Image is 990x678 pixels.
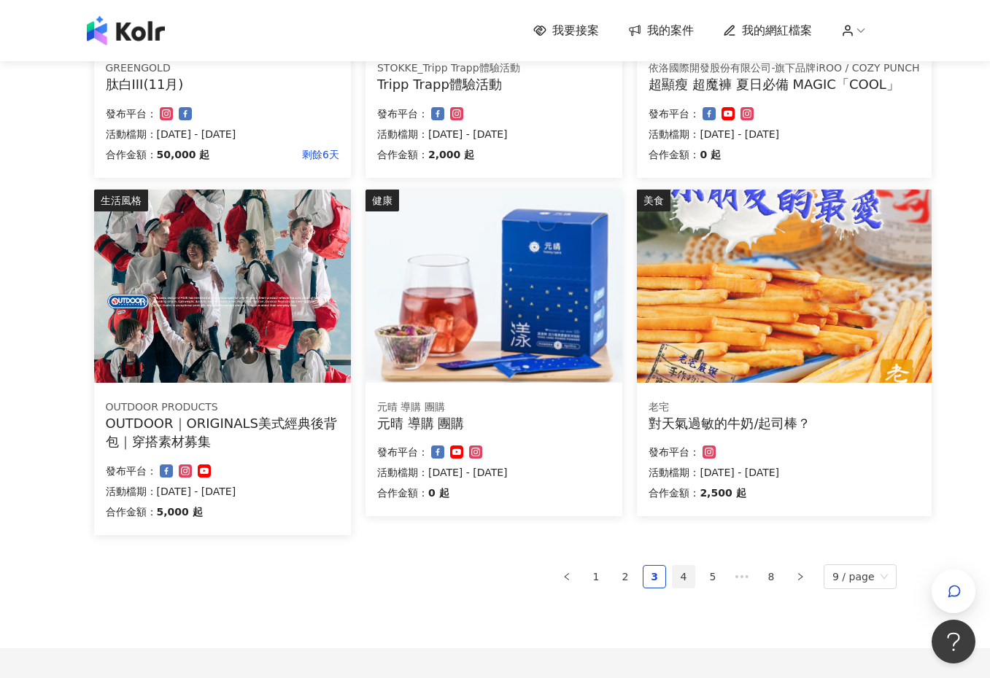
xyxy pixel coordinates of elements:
span: 我的網紅檔案 [742,23,812,39]
li: 1 [584,565,608,588]
button: right [789,565,812,588]
a: 我的案件 [628,23,694,39]
p: 5,000 起 [157,503,203,521]
p: 發布平台： [649,105,700,122]
p: 活動檔期：[DATE] - [DATE] [377,125,611,143]
p: 0 起 [428,484,449,502]
span: left [562,572,571,581]
p: 50,000 起 [157,146,210,163]
a: 我要接案 [533,23,599,39]
div: Page Size [824,564,897,589]
p: 2,500 起 [700,484,746,502]
p: 合作金額： [377,484,428,502]
li: 5 [701,565,724,588]
li: Next 5 Pages [730,565,754,588]
img: 【OUTDOOR】ORIGINALS美式經典後背包M [94,190,351,383]
li: 8 [759,565,783,588]
a: 我的網紅檔案 [723,23,812,39]
p: 合作金額： [377,146,428,163]
p: 發布平台： [106,462,157,480]
span: 9 / page [832,565,888,588]
p: 發布平台： [106,105,157,122]
iframe: Help Scout Beacon - Open [932,620,975,663]
span: right [796,572,805,581]
p: 發布平台： [377,105,428,122]
div: 元晴 導購 團購 [377,400,611,415]
div: 肽白III(11月) [106,75,339,93]
p: 活動檔期：[DATE] - [DATE] [377,464,611,481]
span: 我的案件 [647,23,694,39]
div: OUTDOOR｜ORIGINALS美式經典後背包｜穿搭素材募集 [106,414,339,451]
a: 8 [760,566,782,588]
p: 0 起 [700,146,721,163]
a: 2 [614,566,636,588]
div: 依洛國際開發股份有限公司-旗下品牌iROO / COZY PUNCH [649,61,919,76]
p: 發布平台： [377,443,428,461]
p: 活動檔期：[DATE] - [DATE] [106,125,339,143]
a: 5 [702,566,724,588]
a: 4 [673,566,695,588]
button: left [555,565,579,588]
p: 活動檔期：[DATE] - [DATE] [649,125,919,143]
p: 發布平台： [649,443,700,461]
div: STOKKE_Tripp Trapp體驗活動 [377,61,611,76]
li: 3 [643,565,666,588]
a: 1 [585,566,607,588]
li: 2 [614,565,637,588]
div: 生活風格 [94,190,148,211]
p: 活動檔期：[DATE] - [DATE] [106,483,339,500]
div: Tripp Trapp體驗活動 [377,75,611,93]
p: 活動檔期：[DATE] - [DATE] [649,464,919,481]
div: 健康 [366,190,399,211]
p: 合作金額： [106,503,157,521]
p: 合作金額： [106,146,157,163]
span: 我要接案 [552,23,599,39]
img: logo [87,16,165,45]
div: GREENGOLD [106,61,339,76]
p: 合作金額： [649,146,700,163]
img: 老宅牛奶棒/老宅起司棒 [637,190,931,383]
p: 2,000 起 [428,146,474,163]
div: 對天氣過敏的牛奶/起司棒？ [649,414,919,432]
span: ••• [730,565,754,588]
li: Previous Page [555,565,579,588]
div: 元晴 導購 團購 [377,414,611,432]
p: 剩餘6天 [209,146,339,163]
div: OUTDOOR PRODUCTS [106,400,339,415]
div: 超顯瘦 超魔褲 夏日必備 MAGIC「COOL」 [649,75,919,93]
a: 3 [643,566,665,588]
div: 美食 [637,190,670,211]
li: Next Page [789,565,812,588]
div: 老宅 [649,400,919,415]
img: 漾漾神｜活力莓果康普茶沖泡粉 [366,190,622,383]
p: 合作金額： [649,484,700,502]
li: 4 [672,565,695,588]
